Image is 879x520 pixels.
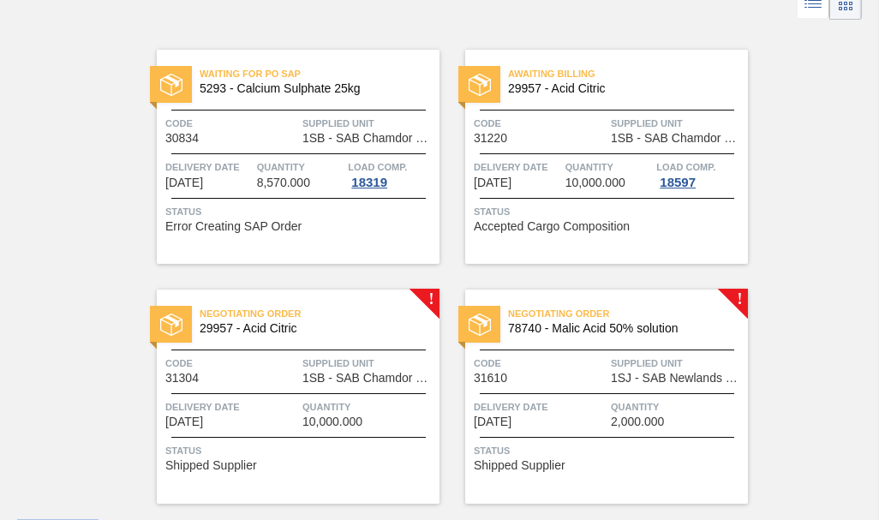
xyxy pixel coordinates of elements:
[200,305,439,322] span: Negotiating Order
[200,65,439,82] span: Waiting for PO SAP
[469,74,491,96] img: status
[165,442,435,459] span: Status
[200,82,426,95] span: 5293 - Calcium Sulphate 25kg
[348,158,435,189] a: Load Comp.18319
[474,372,507,385] span: 31610
[302,355,435,372] span: Supplied Unit
[508,305,748,322] span: Negotiating Order
[131,290,439,504] a: !statusNegotiating Order29957 - Acid CitricCode31304Supplied Unit1SB - SAB Chamdor BreweryDeliver...
[165,132,199,145] span: 30834
[611,115,744,132] span: Supplied Unit
[302,398,435,415] span: Quantity
[508,82,734,95] span: 29957 - Acid Citric
[302,132,435,145] span: 1SB - SAB Chamdor Brewery
[302,415,362,428] span: 10,000.000
[439,290,748,504] a: !statusNegotiating Order78740 - Malic Acid 50% solutionCode31610Supplied Unit1SJ - SAB Newlands B...
[302,115,435,132] span: Supplied Unit
[508,65,748,82] span: Awaiting Billing
[474,398,607,415] span: Delivery Date
[165,372,199,385] span: 31304
[474,459,565,472] span: Shipped Supplier
[165,459,257,472] span: Shipped Supplier
[165,176,203,189] span: 08/21/2025
[302,372,435,385] span: 1SB - SAB Chamdor Brewery
[131,50,439,264] a: statusWaiting for PO SAP5293 - Calcium Sulphate 25kgCode30834Supplied Unit1SB - SAB Chamdor Brewe...
[474,115,607,132] span: Code
[348,158,407,176] span: Load Comp.
[257,176,310,189] span: 8,570.000
[439,50,748,264] a: statusAwaiting Billing29957 - Acid CitricCode31220Supplied Unit1SB - SAB Chamdor BreweryDelivery ...
[165,398,298,415] span: Delivery Date
[348,176,391,189] div: 18319
[474,442,744,459] span: Status
[474,203,744,220] span: Status
[165,158,253,176] span: Delivery Date
[469,314,491,336] img: status
[160,74,182,96] img: status
[165,415,203,428] span: 09/04/2025
[474,158,561,176] span: Delivery Date
[257,158,344,176] span: Quantity
[474,355,607,372] span: Code
[611,372,744,385] span: 1SJ - SAB Newlands Brewery
[611,355,744,372] span: Supplied Unit
[656,158,715,176] span: Load Comp.
[611,132,744,145] span: 1SB - SAB Chamdor Brewery
[165,220,302,233] span: Error Creating SAP Order
[200,322,426,335] span: 29957 - Acid Citric
[165,203,435,220] span: Status
[474,220,630,233] span: Accepted Cargo Composition
[508,322,734,335] span: 78740 - Malic Acid 50% solution
[611,398,744,415] span: Quantity
[165,355,298,372] span: Code
[160,314,182,336] img: status
[565,176,625,189] span: 10,000.000
[474,176,511,189] span: 08/30/2025
[656,158,744,189] a: Load Comp.18597
[611,415,664,428] span: 2,000.000
[474,132,507,145] span: 31220
[656,176,699,189] div: 18597
[565,158,653,176] span: Quantity
[474,415,511,428] span: 09/13/2025
[165,115,298,132] span: Code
